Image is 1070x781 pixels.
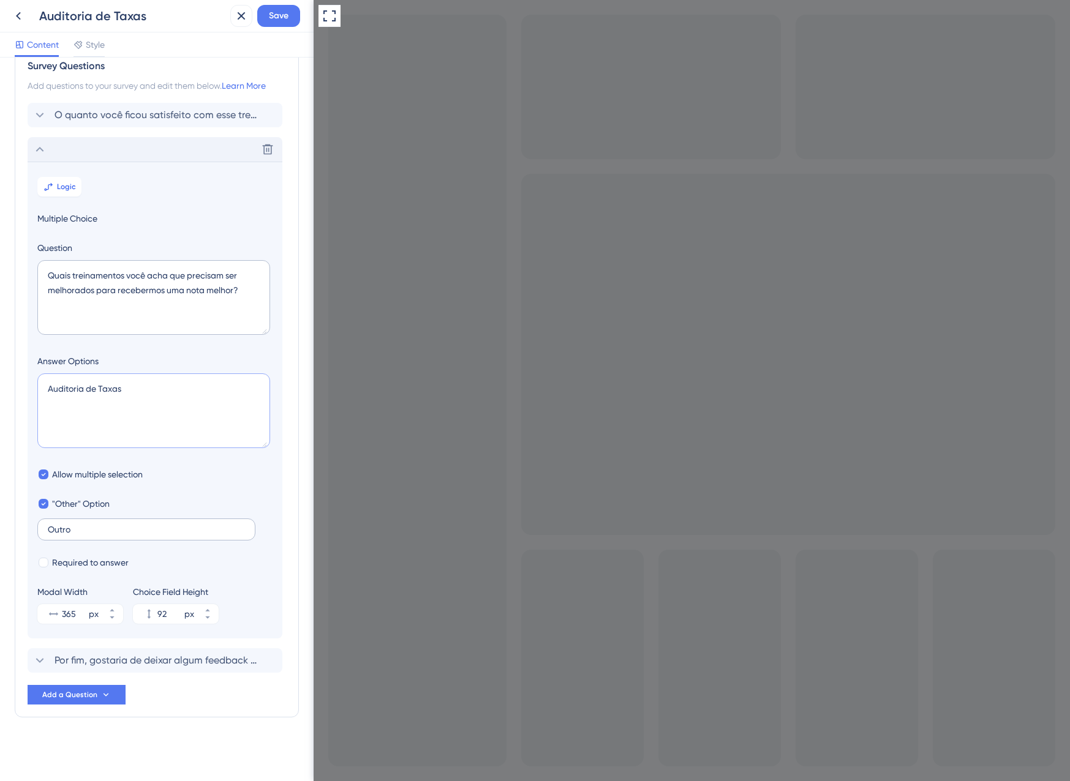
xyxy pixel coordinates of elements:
[42,690,97,700] span: Add a Question
[48,525,245,534] input: Type the value
[57,182,76,192] span: Logic
[37,211,273,226] span: Multiple Choice
[86,37,105,52] span: Style
[28,59,286,73] div: Survey Questions
[157,607,182,621] input: px
[62,607,86,621] input: px
[101,614,123,624] button: px
[75,83,149,94] span: Auditoria de Taxas
[75,106,97,117] span: Outro
[104,10,119,24] span: Question 2 / 3
[29,10,44,24] div: Go to Question 3
[77,73,85,81] input: Auditoria de Taxas
[269,9,288,23] span: Save
[55,653,257,668] span: Por fim, gostaria de deixar algum feedback sobre o que devemos melhorar?
[199,10,214,24] div: Close survey
[184,607,194,621] div: px
[27,37,59,52] span: Content
[75,71,149,118] div: Multiple choices rating
[28,78,286,93] div: Add questions to your survey and edit them below.
[52,555,129,570] span: Required to answer
[37,260,270,335] textarea: Quais treinamentos você acha que precisam ser melhorados para recebermos uma nota melhor?
[37,177,81,196] button: Logic
[197,614,219,624] button: px
[222,81,266,91] a: Learn More
[92,127,132,140] button: Próxima
[37,354,273,368] label: Answer Options
[89,607,99,621] div: px
[101,604,123,614] button: px
[15,32,214,61] div: Quais treinamentos você acha que precisam ser melhorados para recebermos uma nota melhor?
[52,496,110,511] span: "Other" Option
[37,585,123,599] div: Modal Width
[133,585,219,599] div: Choice Field Height
[37,373,270,448] textarea: Auditoria de Taxas
[52,467,143,482] span: Allow multiple selection
[77,96,85,104] input: Outro
[197,604,219,614] button: px
[39,7,225,24] div: Auditoria de Taxas
[10,10,24,24] div: Go to Question 1
[55,108,257,122] span: O quanto você ficou satisfeito com esse treinamento?
[257,5,300,27] button: Save
[37,241,273,255] label: Question
[28,685,126,704] button: Add a Question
